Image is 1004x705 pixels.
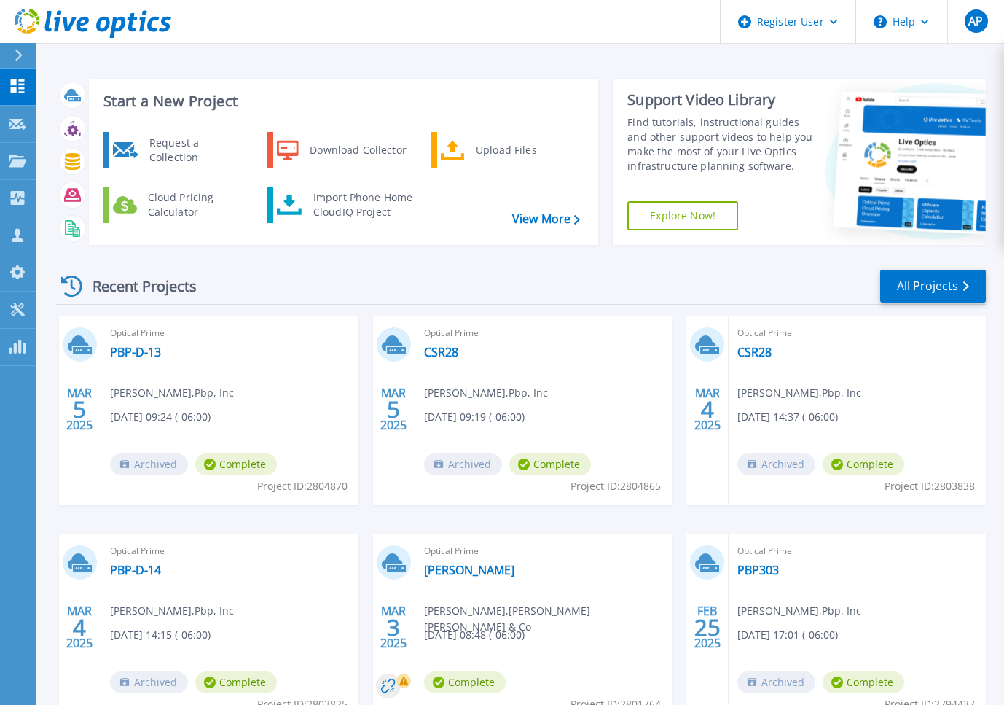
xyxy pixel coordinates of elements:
[512,212,580,226] a: View More
[387,621,400,634] span: 3
[424,627,525,643] span: [DATE] 08:48 (-06:00)
[424,671,506,693] span: Complete
[737,627,838,643] span: [DATE] 17:01 (-06:00)
[66,383,93,436] div: MAR 2025
[387,403,400,416] span: 5
[73,403,86,416] span: 5
[110,603,234,619] span: [PERSON_NAME] , Pbp, Inc
[968,15,983,27] span: AP
[110,385,234,401] span: [PERSON_NAME] , Pbp, Inc
[431,132,580,168] a: Upload Files
[141,190,248,219] div: Cloud Pricing Calculator
[424,453,502,475] span: Archived
[103,187,252,223] a: Cloud Pricing Calculator
[627,115,813,174] div: Find tutorials, instructional guides and other support videos to help you make the most of your L...
[737,543,977,559] span: Optical Prime
[570,478,661,494] span: Project ID: 2804865
[110,453,188,475] span: Archived
[195,453,277,475] span: Complete
[110,543,350,559] span: Optical Prime
[823,671,904,693] span: Complete
[737,453,815,475] span: Archived
[103,93,579,109] h3: Start a New Project
[737,345,772,359] a: CSR28
[306,190,420,219] div: Import Phone Home CloudIQ Project
[737,563,779,577] a: PBP303
[701,403,714,416] span: 4
[110,671,188,693] span: Archived
[737,603,861,619] span: [PERSON_NAME] , Pbp, Inc
[424,543,664,559] span: Optical Prime
[110,345,161,359] a: PBP-D-13
[627,90,813,109] div: Support Video Library
[267,132,416,168] a: Download Collector
[302,136,412,165] div: Download Collector
[627,201,738,230] a: Explore Now!
[380,383,407,436] div: MAR 2025
[142,136,248,165] div: Request a Collection
[56,268,216,304] div: Recent Projects
[737,409,838,425] span: [DATE] 14:37 (-06:00)
[66,601,93,654] div: MAR 2025
[424,409,525,425] span: [DATE] 09:19 (-06:00)
[424,603,672,635] span: [PERSON_NAME] , [PERSON_NAME] [PERSON_NAME] & Co
[424,345,458,359] a: CSR28
[73,621,86,634] span: 4
[885,478,975,494] span: Project ID: 2803838
[880,270,986,303] a: All Projects
[110,627,211,643] span: [DATE] 14:15 (-06:00)
[468,136,576,165] div: Upload Files
[694,621,721,634] span: 25
[694,383,721,436] div: MAR 2025
[380,601,407,654] div: MAR 2025
[424,385,548,401] span: [PERSON_NAME] , Pbp, Inc
[509,453,591,475] span: Complete
[424,563,514,577] a: [PERSON_NAME]
[110,325,350,341] span: Optical Prime
[737,325,977,341] span: Optical Prime
[424,325,664,341] span: Optical Prime
[737,385,861,401] span: [PERSON_NAME] , Pbp, Inc
[737,671,815,693] span: Archived
[110,409,211,425] span: [DATE] 09:24 (-06:00)
[195,671,277,693] span: Complete
[694,601,721,654] div: FEB 2025
[257,478,348,494] span: Project ID: 2804870
[103,132,252,168] a: Request a Collection
[110,563,161,577] a: PBP-D-14
[823,453,904,475] span: Complete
